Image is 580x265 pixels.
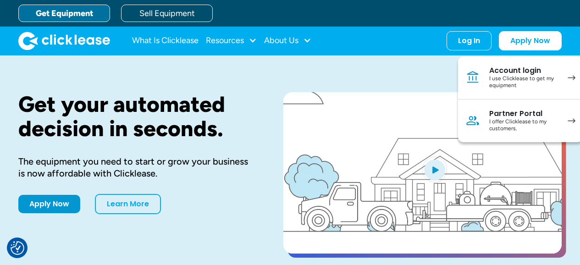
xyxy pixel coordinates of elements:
div: About Us [264,32,311,50]
button: Consent Preferences [11,241,24,255]
a: Apply Now [499,31,562,50]
div: Log In [458,36,480,45]
a: What Is Clicklease [132,32,199,50]
a: open lightbox [283,92,562,254]
img: Blue play button logo on a light blue circular background [422,157,447,182]
img: arrow [568,118,575,123]
a: Sell Equipment [121,5,213,22]
div: I use Clicklease to get my equipment [489,75,558,89]
img: Person icon [465,113,480,128]
div: Resources [206,32,257,50]
div: Account login [489,66,558,75]
img: arrow [568,75,575,80]
a: Apply Now [18,195,80,213]
a: Learn More [95,194,161,214]
div: The equipment you need to start or grow your business is now affordable with Clicklease. [18,155,254,179]
img: Revisit consent button [11,241,24,255]
img: Clicklease logo [18,32,110,50]
a: Get Equipment [18,5,110,22]
div: Partner Portal [489,109,558,118]
h1: Get your automated decision in seconds. [18,92,254,141]
a: home [18,32,110,50]
div: I offer Clicklease to my customers. [489,118,558,132]
img: Bank icon [465,70,480,85]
